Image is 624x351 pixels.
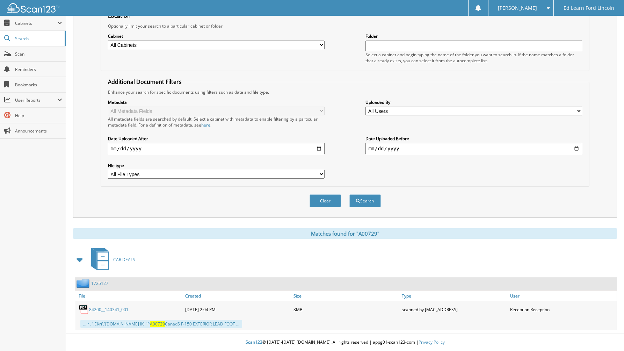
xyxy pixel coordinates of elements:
[15,97,57,103] span: User Reports
[365,99,582,105] label: Uploaded By
[365,33,582,39] label: Folder
[564,6,614,10] span: Ed Learn Ford Lincoln
[77,279,91,288] img: folder2.png
[201,122,210,128] a: here
[508,302,617,316] div: Reception Reception
[292,291,400,301] a: Size
[15,51,62,57] span: Scan
[292,302,400,316] div: 3MB
[365,136,582,142] label: Date Uploaded Before
[108,163,325,169] label: File type
[419,339,445,345] a: Privacy Policy
[365,143,582,154] input: end
[108,143,325,154] input: start
[75,291,183,301] a: File
[108,136,325,142] label: Date Uploaded After
[73,228,617,239] div: Matches found for "A00729"
[246,339,262,345] span: Scan123
[80,320,242,328] div: ... r . '.EKri'.'[DOMAIN_NAME] IKl "^ CanadS F-150 EXTERIOR LEAD FOOT ...
[104,89,586,95] div: Enhance your search for specific documents using filters such as date and file type.
[15,113,62,119] span: Help
[508,291,617,301] a: User
[104,23,586,29] div: Optionally limit your search to a particular cabinet or folder
[108,116,325,128] div: All metadata fields are searched by default. Select a cabinet with metadata to enable filtering b...
[589,317,624,351] iframe: Chat Widget
[183,302,292,316] div: [DATE] 2:04 PM
[400,291,508,301] a: Type
[15,20,57,26] span: Cabinets
[498,6,537,10] span: [PERSON_NAME]
[87,246,135,273] a: CAR DEALS
[310,194,341,207] button: Clear
[66,334,624,351] div: © [DATE]-[DATE] [DOMAIN_NAME]. All rights reserved | appg01-scan123-com |
[400,302,508,316] div: scanned by [MAC_ADDRESS]
[15,66,62,72] span: Reminders
[349,194,381,207] button: Search
[91,280,108,286] a: 1725127
[15,128,62,134] span: Announcements
[150,321,165,327] span: A00729
[113,257,135,263] span: CAR DEALS
[104,12,134,20] legend: Location
[7,3,59,13] img: scan123-logo-white.svg
[104,78,185,86] legend: Additional Document Filters
[108,33,325,39] label: Cabinet
[108,99,325,105] label: Metadata
[365,52,582,64] div: Select a cabinet and begin typing the name of the folder you want to search in. If the name match...
[89,307,129,313] a: 84200__140341_001
[15,36,61,42] span: Search
[183,291,292,301] a: Created
[15,82,62,88] span: Bookmarks
[79,304,89,315] img: PDF.png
